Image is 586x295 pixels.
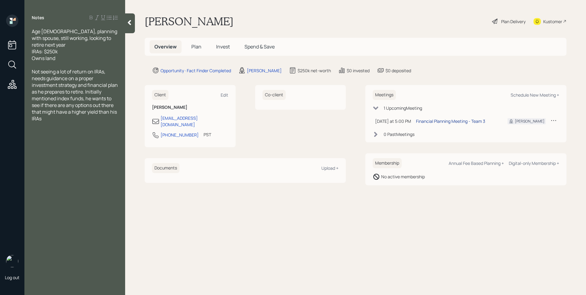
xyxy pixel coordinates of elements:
[247,67,282,74] div: [PERSON_NAME]
[449,160,504,166] div: Annual Fee Based Planning +
[152,163,179,173] h6: Documents
[543,18,562,25] div: Kustomer
[191,43,201,50] span: Plan
[6,255,18,267] img: james-distasi-headshot.png
[501,18,526,25] div: Plan Delivery
[515,119,544,124] div: [PERSON_NAME]
[262,90,286,100] h6: Co-client
[32,28,118,62] span: Age [DEMOGRAPHIC_DATA], planning with spouse, still working, looking to retire next year IRAs: $2...
[384,105,422,111] div: 1 Upcoming Meeting
[298,67,331,74] div: $250k net-worth
[204,131,211,138] div: PST
[152,90,168,100] h6: Client
[321,165,338,171] div: Upload +
[511,92,559,98] div: Schedule New Meeting +
[347,67,370,74] div: $0 invested
[152,105,228,110] h6: [PERSON_NAME]
[161,132,199,138] div: [PHONE_NUMBER]
[381,173,425,180] div: No active membership
[32,15,44,21] label: Notes
[373,90,396,100] h6: Meetings
[375,118,411,124] div: [DATE] at 5:00 PM
[145,15,233,28] h1: [PERSON_NAME]
[161,67,231,74] div: Opportunity · Fact Finder Completed
[161,115,228,128] div: [EMAIL_ADDRESS][DOMAIN_NAME]
[416,118,485,124] div: Financial Planning Meeting - Team 3
[385,67,411,74] div: $0 deposited
[32,68,119,122] span: Not seeing a lot of return on IRAs, needs guidance on a proper investment strategy and financial ...
[154,43,177,50] span: Overview
[5,275,20,280] div: Log out
[384,131,414,137] div: 0 Past Meeting s
[221,92,228,98] div: Edit
[509,160,559,166] div: Digital-only Membership +
[373,158,402,168] h6: Membership
[216,43,230,50] span: Invest
[244,43,275,50] span: Spend & Save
